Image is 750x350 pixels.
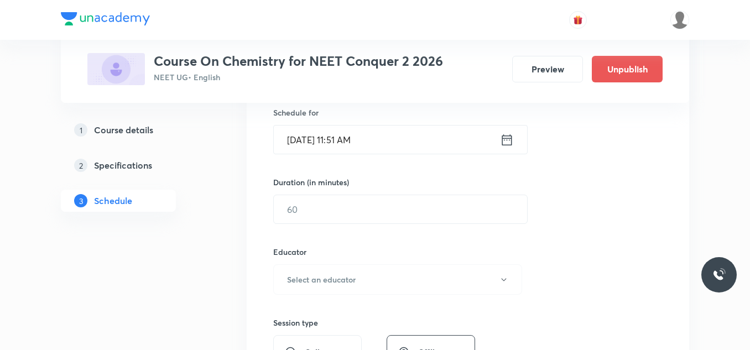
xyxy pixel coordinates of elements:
[592,56,663,82] button: Unpublish
[273,264,522,295] button: Select an educator
[94,123,153,137] h5: Course details
[74,123,87,137] p: 1
[512,56,583,82] button: Preview
[670,11,689,29] img: Saniya Tarannum
[154,71,443,83] p: NEET UG • English
[74,159,87,172] p: 2
[154,53,443,69] h3: Course On Chemistry for NEET Conquer 2 2026
[273,176,349,188] h6: Duration (in minutes)
[61,12,150,28] a: Company Logo
[274,195,527,223] input: 60
[61,12,150,25] img: Company Logo
[273,317,318,328] h6: Session type
[61,154,211,176] a: 2Specifications
[61,119,211,141] a: 1Course details
[569,11,587,29] button: avatar
[87,53,145,85] img: EC368727-8A54-451F-83FE-35118228DA98_plus.png
[94,194,132,207] h5: Schedule
[573,15,583,25] img: avatar
[94,159,152,172] h5: Specifications
[287,274,356,285] h6: Select an educator
[712,268,726,281] img: ttu
[273,107,522,118] h6: Schedule for
[273,246,522,258] h6: Educator
[74,194,87,207] p: 3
